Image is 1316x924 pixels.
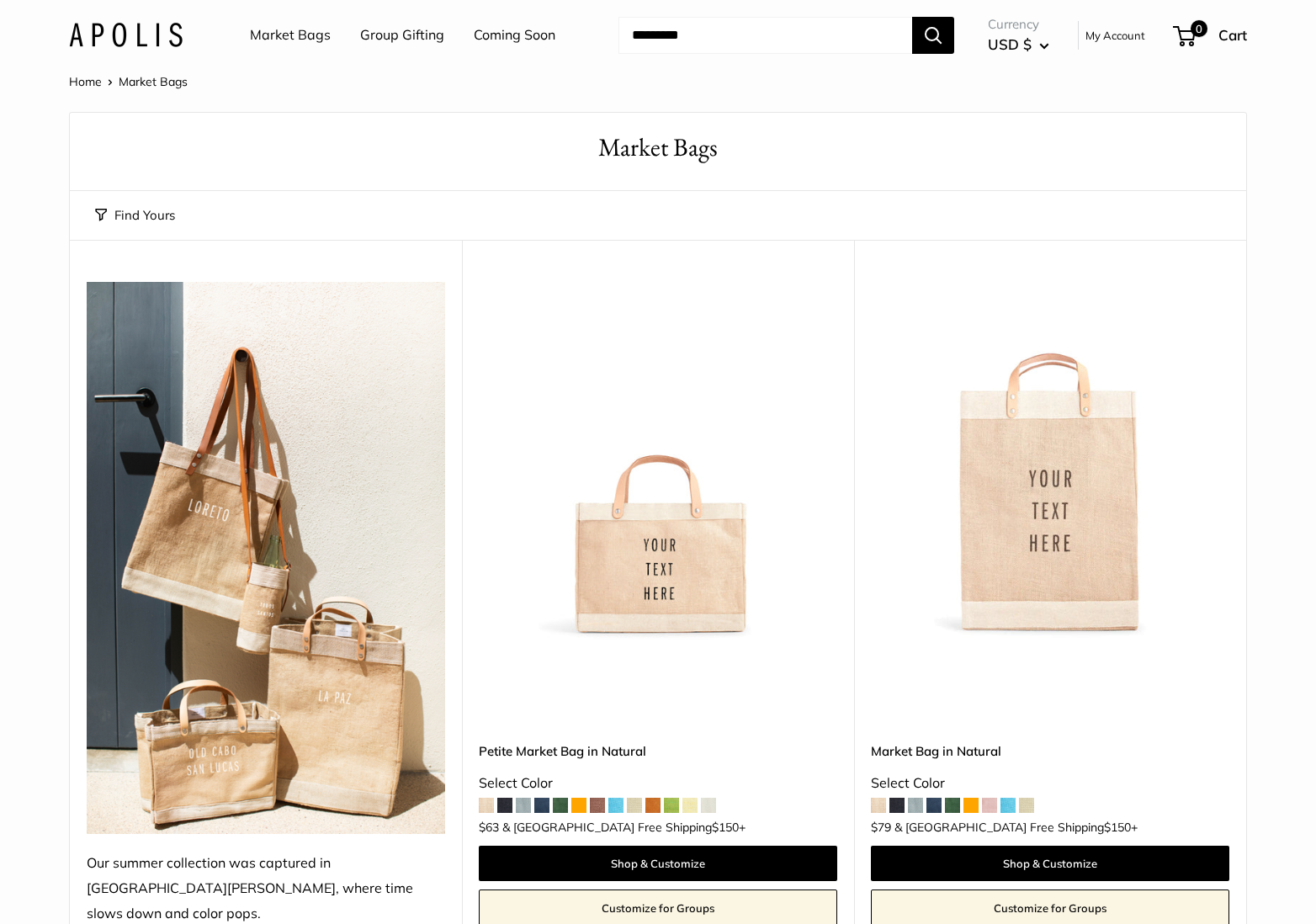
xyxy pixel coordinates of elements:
button: Search [912,17,954,54]
span: Currency [988,13,1049,36]
span: Cart [1218,26,1247,44]
img: Petite Market Bag in Natural [479,282,837,640]
span: $150 [712,820,739,835]
span: & [GEOGRAPHIC_DATA] Free Shipping + [894,821,1138,833]
a: Shop & Customize [479,846,837,881]
span: $63 [479,820,499,835]
div: Select Color [479,771,837,796]
span: $150 [1104,820,1131,835]
a: Market Bag in Natural [871,741,1229,761]
input: Search... [618,17,912,54]
button: Find Yours [95,204,175,227]
button: USD $ [988,31,1049,58]
img: Market Bag in Natural [871,282,1229,640]
span: & [GEOGRAPHIC_DATA] Free Shipping + [502,821,746,833]
a: Petite Market Bag in Natural [479,741,837,761]
img: Our summer collection was captured in Todos Santos, where time slows down and color pops. [87,282,445,834]
a: Group Gifting [360,23,444,48]
span: 0 [1191,20,1207,37]
span: Market Bags [119,74,188,89]
a: Market Bags [250,23,331,48]
span: $79 [871,820,891,835]
h1: Market Bags [95,130,1221,166]
nav: Breadcrumb [69,71,188,93]
span: USD $ [988,35,1032,53]
a: My Account [1085,25,1145,45]
a: Shop & Customize [871,846,1229,881]
a: Petite Market Bag in Naturaldescription_Effortless style that elevates every moment [479,282,837,640]
a: Coming Soon [474,23,555,48]
a: Home [69,74,102,89]
a: 0 Cart [1175,22,1247,49]
div: Select Color [871,771,1229,796]
img: Apolis [69,23,183,47]
a: Market Bag in NaturalMarket Bag in Natural [871,282,1229,640]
